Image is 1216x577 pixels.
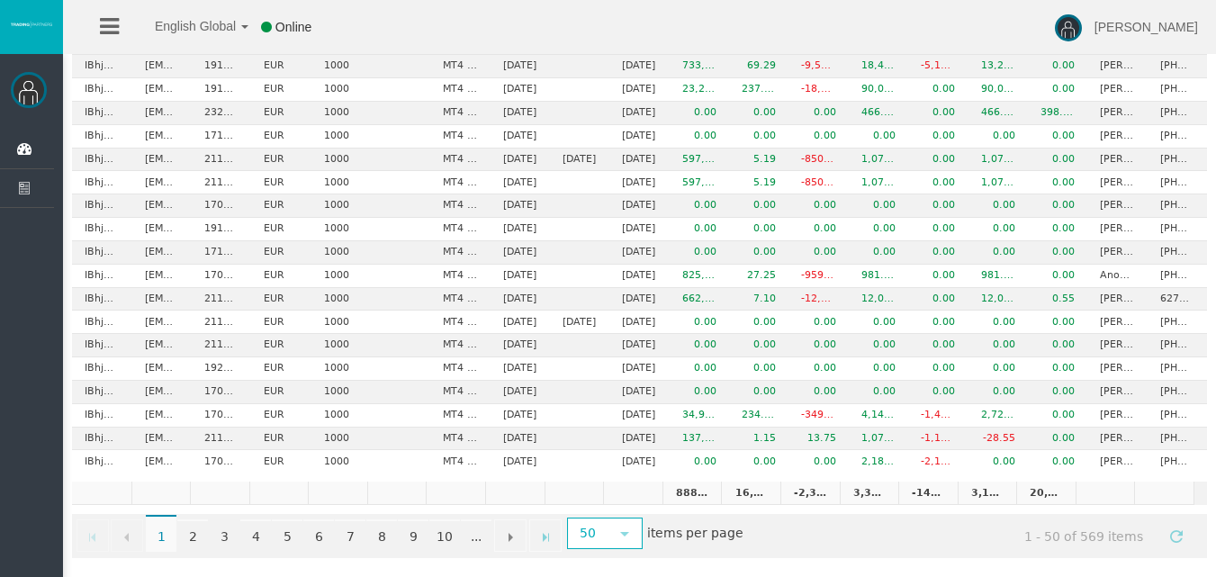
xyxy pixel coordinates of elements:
td: 23227694 [192,102,251,125]
td: EUR [251,357,311,381]
td: 0.00 [908,381,968,404]
td: 0.00 [729,241,788,265]
td: 1000 [311,334,370,357]
td: 0.00 [908,78,968,102]
td: [EMAIL_ADDRESS][DOMAIN_NAME] [131,311,191,334]
td: 34,983,024.62 [670,404,729,428]
td: [DATE] [491,357,550,381]
td: [DATE] [609,265,669,288]
td: 21157339 [192,171,251,194]
td: 1000 [311,55,370,78]
td: [DATE] [491,102,550,125]
td: 0.00 [968,241,1027,265]
td: MT4 LiveFloatingSpreadAccount [430,357,490,381]
td: 597,208.94 [670,171,729,194]
td: IBhjgx4 [72,55,131,78]
td: 21157339 [192,149,251,172]
td: EUR [251,450,311,473]
td: [PERSON_NAME] [1087,241,1147,265]
td: 0.00 [908,125,968,149]
td: [EMAIL_ADDRESS][DOMAIN_NAME] [131,381,191,404]
td: [DATE] [491,171,550,194]
td: -9,583.82 [788,55,848,78]
td: [EMAIL_ADDRESS][DOMAIN_NAME] [131,241,191,265]
td: 0.00 [908,194,968,218]
td: [EMAIL_ADDRESS][DOMAIN_NAME] [131,194,191,218]
td: [DATE] [609,194,669,218]
img: logo.svg [9,21,54,28]
td: EUR [251,218,311,241]
td: [DATE] [491,149,550,172]
td: [DATE] [609,428,669,451]
td: 662,242.21 [670,288,729,311]
td: 0.00 [908,311,968,334]
td: 825,952.12 [670,265,729,288]
td: [PHONE_NUMBER] [1147,428,1207,451]
td: 0.00 [788,194,848,218]
td: 466.73 [968,102,1027,125]
td: MT4 LiveFloatingSpreadAccount [430,102,490,125]
td: -18,233.11 [788,78,848,102]
td: 1,073.85 [849,171,908,194]
td: 0.00 [729,357,788,381]
td: -1,107.05 [908,428,968,451]
td: [PHONE_NUMBER] [1147,241,1207,265]
td: [EMAIL_ADDRESS][DOMAIN_NAME] [131,171,191,194]
td: 0.00 [1028,334,1087,357]
td: 0.00 [788,125,848,149]
td: [DATE] [491,241,550,265]
td: EUR [251,125,311,149]
td: 234.00 [729,404,788,428]
td: [EMAIL_ADDRESS][DOMAIN_NAME] [131,334,191,357]
td: 1000 [311,218,370,241]
td: 398.94 [1028,102,1087,125]
td: [PERSON_NAME] [1087,125,1147,149]
td: -1,424.79 [908,404,968,428]
td: [PERSON_NAME] [1087,311,1147,334]
td: [PERSON_NAME] [1087,357,1147,381]
td: [PHONE_NUMBER] [1147,218,1207,241]
td: 0.00 [729,381,788,404]
td: 0.00 [908,357,968,381]
td: EUR [251,404,311,428]
td: 17137994 [192,125,251,149]
td: [DATE] [491,288,550,311]
td: [DATE] [609,102,669,125]
td: [EMAIL_ADDRESS][DOMAIN_NAME] [131,404,191,428]
td: 12,005.97 [849,288,908,311]
td: 0.00 [670,311,729,334]
td: MT4 LiveFloatingSpreadAccount [430,241,490,265]
td: MT4 LiveFloatingSpreadAccount [430,381,490,404]
td: IBhjgx4 [72,241,131,265]
td: [PHONE_NUMBER] [1147,78,1207,102]
td: [PHONE_NUMBER] [1147,265,1207,288]
td: 0.00 [968,194,1027,218]
td: MT4 LiveFloatingSpreadAccount [430,265,490,288]
td: IBhjgx4 [72,194,131,218]
td: -28.55 [968,428,1027,451]
td: MT4 LiveFloatingSpreadAccount [430,404,490,428]
td: EUR [251,78,311,102]
td: [PERSON_NAME] [1087,381,1147,404]
td: -850.52 [788,171,848,194]
td: [PHONE_NUMBER] [1147,194,1207,218]
td: [PERSON_NAME] [1087,149,1147,172]
td: 1,073.85 [849,149,908,172]
td: -349.50 [788,404,848,428]
td: 4,147.51 [849,404,908,428]
td: 0.00 [670,125,729,149]
td: EUR [251,241,311,265]
td: 1.15 [729,428,788,451]
td: 0.00 [670,381,729,404]
td: 13.75 [788,428,848,451]
td: 0.00 [729,218,788,241]
td: 0.00 [849,357,908,381]
td: [DATE] [609,381,669,404]
td: 0.00 [908,265,968,288]
td: [EMAIL_ADDRESS][DOMAIN_NAME] [131,125,191,149]
td: 2,722.72 [968,404,1027,428]
td: 0.00 [908,149,968,172]
td: EUR [251,171,311,194]
td: 5.19 [729,171,788,194]
td: [PHONE_NUMBER] [1147,357,1207,381]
